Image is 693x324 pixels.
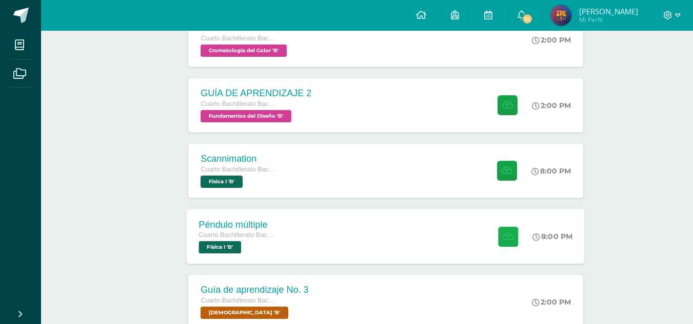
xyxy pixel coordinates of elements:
span: Biblia 'B' [201,307,288,319]
span: Fundamentos del Diseño 'B' [201,110,291,122]
div: Guía de aprendizaje No. 3 [201,285,308,295]
div: 8:00 PM [531,166,571,176]
div: 2:00 PM [532,101,571,110]
span: Cuarto Bachillerato Bachillerato en CCLL con Orientación en Diseño Gráfico [201,35,278,42]
span: Cuarto Bachillerato Bachillerato en CCLL con Orientación en Diseño Gráfico [201,100,278,107]
span: Física I 'B' [199,241,242,253]
span: Cuarto Bachillerato Bachillerato en CCLL con Orientación en Diseño Gráfico [199,231,277,239]
span: Cuarto Bachillerato Bachillerato en CCLL con Orientación en Diseño Gráfico [201,297,278,304]
span: Física I 'B' [201,176,243,188]
div: Péndulo múltiple [199,219,277,230]
div: 8:00 PM [533,232,573,241]
span: 12 [522,13,533,25]
span: Cromatología del Color 'B' [201,45,287,57]
span: Mi Perfil [579,15,638,24]
img: e2cc278f57f63dae46b7a76269f6ecc0.png [551,5,571,26]
span: Cuarto Bachillerato Bachillerato en CCLL con Orientación en Diseño Gráfico [201,166,278,173]
div: 2:00 PM [532,35,571,45]
div: 2:00 PM [532,297,571,307]
div: GUÍA DE APRENDIZAJE 2 [201,88,311,99]
div: Scannimation [201,154,278,164]
span: [PERSON_NAME] [579,6,638,16]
